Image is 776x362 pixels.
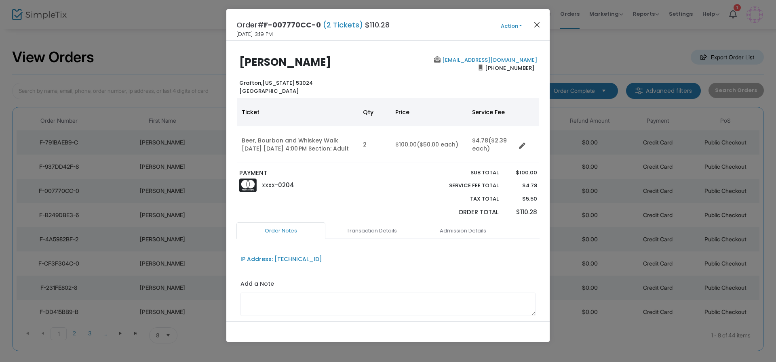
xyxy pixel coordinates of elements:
[506,208,537,217] p: $110.28
[483,61,537,74] span: [PHONE_NUMBER]
[358,126,390,163] td: 2
[237,126,358,163] td: Beer, Bourbon and Whiskey Walk [DATE] [DATE] 4:00 PM Section: Adult
[275,181,294,189] span: -0204
[239,55,331,69] b: [PERSON_NAME]
[418,222,507,239] a: Admission Details
[506,182,537,190] p: $4.78
[467,98,516,126] th: Service Fee
[506,169,537,177] p: $100.00
[467,126,516,163] td: $4.78
[239,79,262,87] span: Grafton,
[264,20,321,30] span: F-007770CC-0
[237,98,539,163] div: Data table
[390,126,467,163] td: $100.00
[506,195,537,203] p: $5.50
[236,222,325,239] a: Order Notes
[327,222,416,239] a: Transaction Details
[236,19,390,30] h4: Order# $110.28
[321,20,365,30] span: (2 Tickets)
[487,22,536,31] button: Action
[532,19,542,30] button: Close
[417,140,458,149] span: ($50.00 each)
[236,30,273,38] span: [DATE] 3:19 PM
[390,98,467,126] th: Price
[239,79,313,95] b: [US_STATE] 53024 [GEOGRAPHIC_DATA]
[358,98,390,126] th: Qty
[237,98,358,126] th: Ticket
[441,56,537,64] a: [EMAIL_ADDRESS][DOMAIN_NAME]
[430,169,499,177] p: Sub total
[239,169,384,178] p: PAYMENT
[430,182,499,190] p: Service Fee Total
[262,182,275,189] span: XXXX
[430,195,499,203] p: Tax Total
[240,280,274,290] label: Add a Note
[240,255,322,264] div: IP Address: [TECHNICAL_ID]
[472,136,507,153] span: ($2.39 each)
[430,208,499,217] p: Order Total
